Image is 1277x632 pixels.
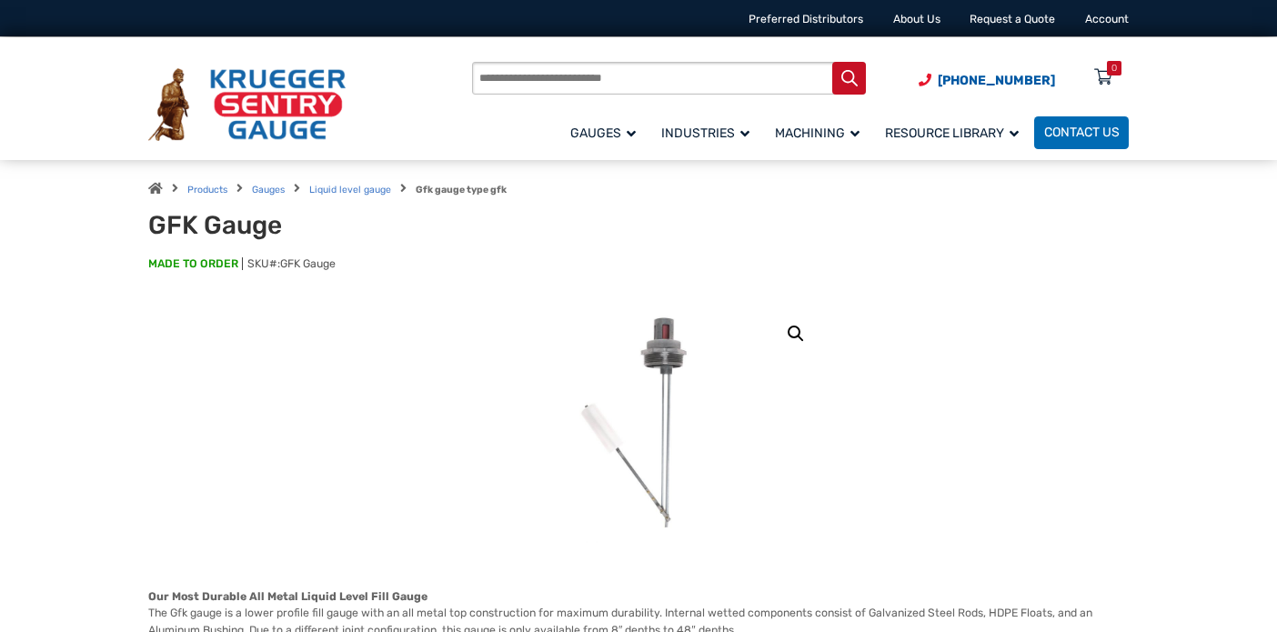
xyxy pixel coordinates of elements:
[661,125,749,141] span: Industries
[416,184,507,196] strong: Gfk gauge type gfk
[560,114,651,151] a: Gauges
[148,590,427,603] strong: Our Most Durable All Metal Liquid Level Fill Gauge
[749,13,863,25] a: Preferred Distributors
[1034,116,1129,149] a: Contact Us
[1111,61,1117,75] div: 0
[242,257,335,270] span: SKU#:
[148,256,238,273] span: MADE TO ORDER
[765,114,875,151] a: Machining
[252,184,285,196] a: Gauges
[187,184,227,196] a: Products
[885,125,1019,141] span: Resource Library
[970,13,1055,25] a: Request a Quote
[1044,125,1120,141] span: Contact Us
[919,71,1055,90] a: Phone Number (920) 434-8860
[1085,13,1129,25] a: Account
[775,125,860,141] span: Machining
[938,73,1055,88] span: [PHONE_NUMBER]
[148,210,540,241] h1: GFK Gauge
[779,317,812,350] a: View full-screen image gallery
[148,68,346,141] img: Krueger Sentry Gauge
[651,114,765,151] a: Industries
[280,257,336,270] span: GFK Gauge
[570,125,636,141] span: Gauges
[309,184,391,196] a: Liquid level gauge
[893,13,940,25] a: About Us
[875,114,1034,151] a: Resource Library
